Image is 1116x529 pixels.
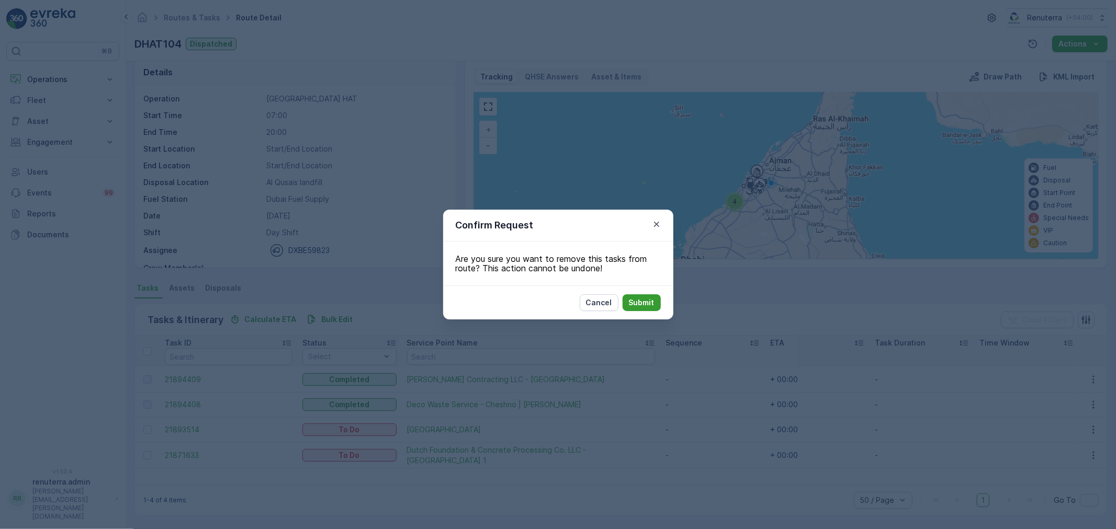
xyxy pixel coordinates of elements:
[580,294,618,311] button: Cancel
[623,294,661,311] button: Submit
[456,218,534,233] p: Confirm Request
[629,297,655,308] p: Submit
[443,241,673,285] div: Are you sure you want to remove this tasks from route? This action cannot be undone!
[586,297,612,308] p: Cancel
